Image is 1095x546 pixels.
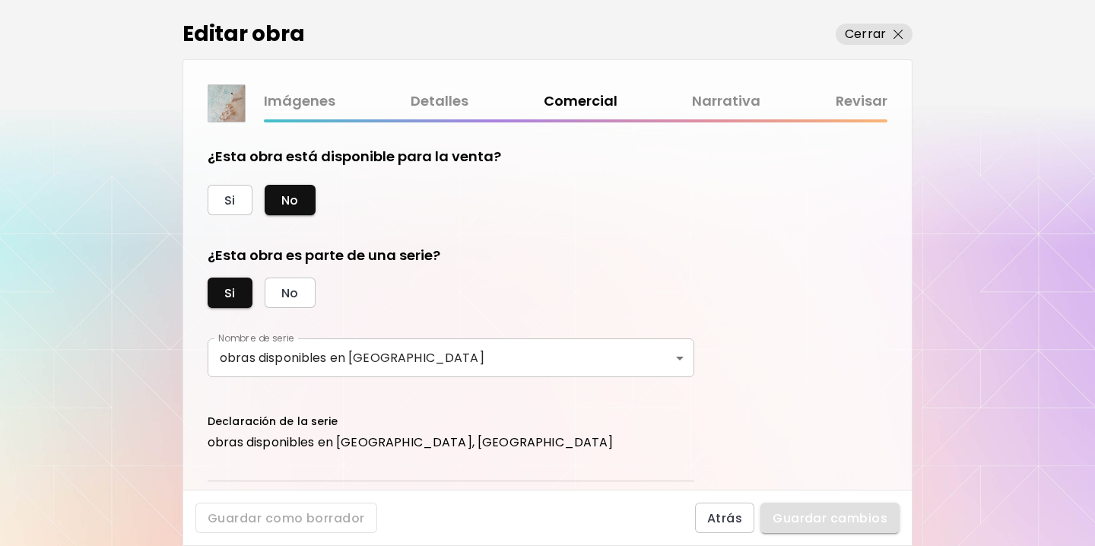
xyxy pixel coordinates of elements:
[208,246,694,265] h5: ¿Esta obra es parte de una serie?
[208,414,694,429] h6: Declaración de la serie
[208,147,501,167] h5: ¿Esta obra está disponible para la venta?
[264,90,335,113] a: Imágenes
[208,85,245,122] img: thumbnail
[836,90,887,113] a: Revisar
[208,278,252,308] button: Si
[224,285,236,301] span: Si
[707,510,742,526] span: Atrás
[265,278,316,308] button: No
[695,503,754,533] button: Atrás
[692,90,760,113] a: Narrativa
[411,90,468,113] a: Detalles
[281,192,299,208] span: No
[281,285,299,301] span: No
[265,185,316,215] button: No
[224,192,236,208] span: Si
[208,185,252,215] button: Si
[208,435,694,450] p: obras disponibles en [GEOGRAPHIC_DATA], [GEOGRAPHIC_DATA]
[208,338,694,377] div: obras disponibles en [GEOGRAPHIC_DATA]
[220,351,682,365] p: obras disponibles en [GEOGRAPHIC_DATA]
